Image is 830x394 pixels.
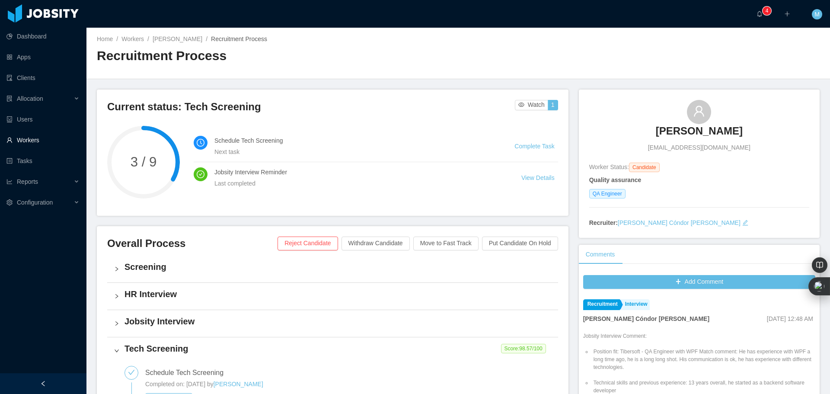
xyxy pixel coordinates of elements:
h4: Screening [124,261,551,273]
span: / [147,35,149,42]
i: icon: check-circle [197,170,204,178]
a: Workers [121,35,144,42]
span: 3 / 9 [107,155,180,169]
i: icon: right [114,294,119,299]
a: View Details [521,174,555,181]
a: Recruitment [583,299,620,310]
div: icon: rightJobsity Interview [107,310,558,337]
a: Interview [621,299,650,310]
button: Reject Candidate [278,237,338,250]
a: [PERSON_NAME] [214,381,263,388]
i: icon: check [128,369,135,376]
a: icon: userWorkers [6,131,80,149]
h4: Jobsity Interview Reminder [214,167,501,177]
div: icon: rightTech Screening [107,337,558,364]
a: icon: auditClients [6,69,80,86]
strong: Recruiter: [589,219,618,226]
i: icon: right [114,266,119,272]
span: Worker Status: [589,163,629,170]
strong: Quality assurance [589,176,642,183]
i: icon: right [114,321,119,326]
i: icon: line-chart [6,179,13,185]
span: Completed on: [DATE] by [145,381,214,388]
sup: 4 [763,6,771,15]
a: icon: profileTasks [6,152,80,170]
a: [PERSON_NAME] Cóndor [PERSON_NAME] [618,219,741,226]
div: icon: rightHR Interview [107,283,558,310]
p: 4 [766,6,769,15]
h3: Overall Process [107,237,278,250]
a: [PERSON_NAME] [153,35,202,42]
h4: Jobsity Interview [124,315,551,327]
span: / [206,35,207,42]
i: icon: setting [6,199,13,205]
span: Configuration [17,199,53,206]
i: icon: bell [757,11,763,17]
span: Candidate [629,163,660,172]
span: / [116,35,118,42]
h4: Schedule Tech Screening [214,136,494,145]
span: Recruitment Process [211,35,267,42]
div: Comments [579,245,622,264]
i: icon: user [693,105,705,117]
a: Complete Task [514,143,554,150]
button: 1 [548,100,558,110]
i: icon: clock-circle [197,139,204,147]
li: Position fit: Tibersoft - QA Engineer with WPF Match comment: He has experience with WPF a long t... [592,348,815,371]
i: icon: plus [784,11,790,17]
button: icon: plusAdd Comment [583,275,815,289]
h4: Tech Screening [124,343,551,355]
h3: Current status: Tech Screening [107,100,515,114]
span: [DATE] 12:48 AM [767,315,813,322]
span: Allocation [17,95,43,102]
a: [PERSON_NAME] [656,124,743,143]
h4: HR Interview [124,288,551,300]
button: Put Candidate On Hold [482,237,558,250]
strong: [PERSON_NAME] Cóndor [PERSON_NAME] [583,315,709,322]
button: Withdraw Candidate [342,237,410,250]
h2: Recruitment Process [97,47,458,65]
i: icon: right [114,348,119,353]
span: M [814,9,820,19]
div: Schedule Tech Screening [145,366,230,380]
button: Move to Fast Track [413,237,479,250]
button: icon: eyeWatch [515,100,548,110]
div: Next task [214,147,494,157]
a: Home [97,35,113,42]
span: Score: 98.57 /100 [501,344,546,353]
a: icon: robotUsers [6,111,80,128]
i: icon: solution [6,96,13,102]
div: icon: rightScreening [107,256,558,282]
h3: [PERSON_NAME] [656,124,743,138]
span: QA Engineer [589,189,626,199]
span: Reports [17,178,38,185]
i: icon: edit [742,220,748,226]
div: Last completed [214,179,501,188]
span: [EMAIL_ADDRESS][DOMAIN_NAME] [648,143,750,152]
a: icon: pie-chartDashboard [6,28,80,45]
a: icon: appstoreApps [6,48,80,66]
